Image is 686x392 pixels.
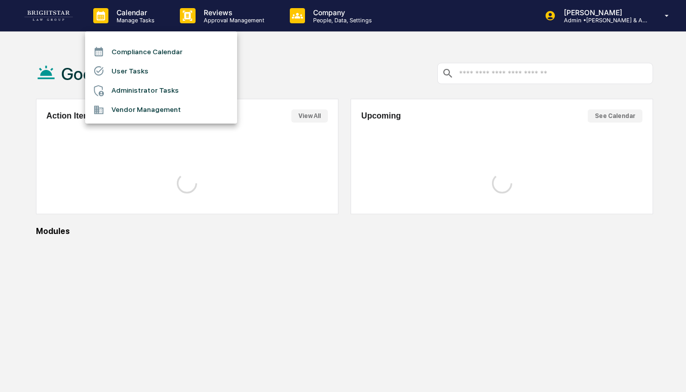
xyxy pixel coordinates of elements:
li: Compliance Calendar [85,42,237,61]
span: Pylon [101,35,123,43]
li: User Tasks [85,61,237,81]
li: Administrator Tasks [85,81,237,100]
li: Vendor Management [85,100,237,120]
a: Powered byPylon [71,35,123,43]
